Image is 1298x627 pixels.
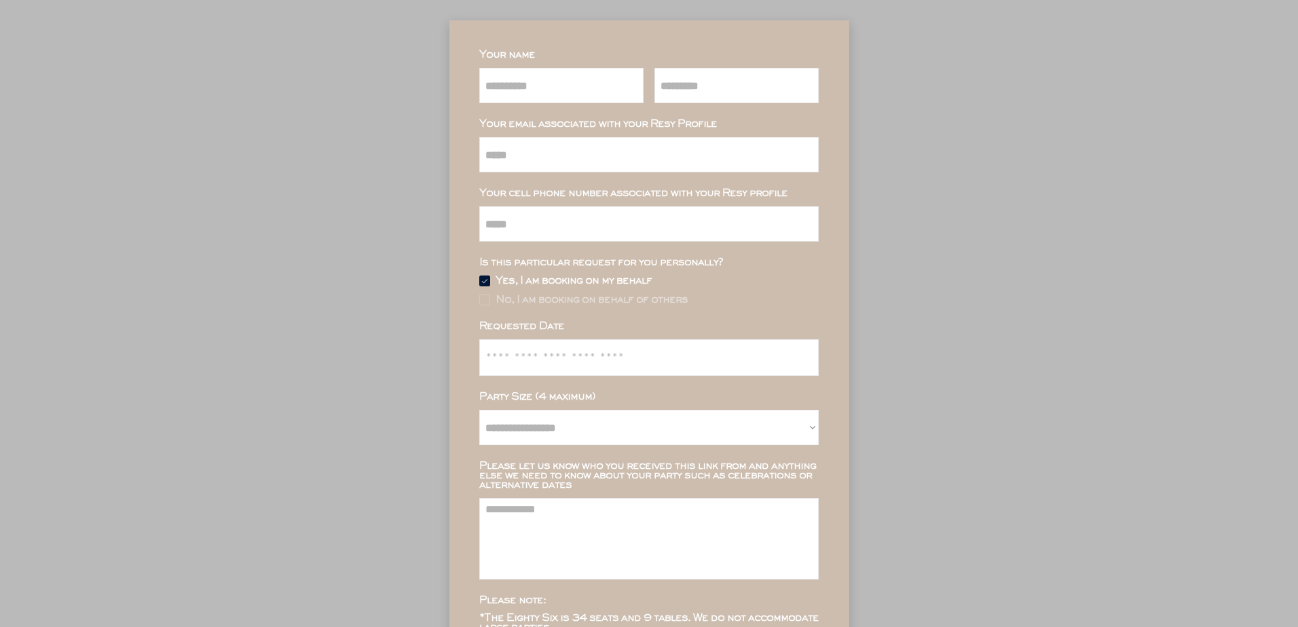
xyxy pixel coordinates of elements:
div: Please let us know who you received this link from and anything else we need to know about your p... [479,461,819,490]
div: Your cell phone number associated with your Resy profile [479,189,819,198]
div: Please note: [479,596,819,605]
div: Party Size (4 maximum) [479,392,819,402]
div: Yes, I am booking on my behalf [496,276,652,286]
div: Your email associated with your Resy Profile [479,119,819,129]
div: Requested Date [479,322,819,331]
div: No, I am booking on behalf of others [496,295,688,305]
img: Group%2048096532.svg [479,275,490,286]
img: Rectangle%20315%20%281%29.svg [479,294,490,305]
div: Is this particular request for you personally? [479,258,819,267]
div: Your name [479,50,819,60]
